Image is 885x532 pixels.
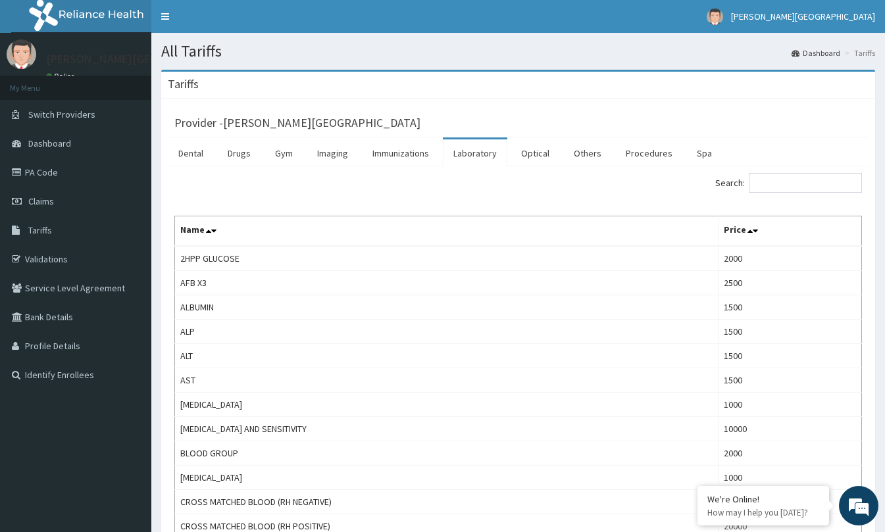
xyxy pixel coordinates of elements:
[731,11,875,22] span: [PERSON_NAME][GEOGRAPHIC_DATA]
[28,137,71,149] span: Dashboard
[28,224,52,236] span: Tariffs
[362,139,440,167] a: Immunizations
[719,295,862,320] td: 1500
[749,173,862,193] input: Search:
[615,139,683,167] a: Procedures
[175,441,719,466] td: BLOOD GROUP
[175,320,719,344] td: ALP
[686,139,722,167] a: Spa
[175,490,719,514] td: CROSS MATCHED BLOOD (RH NEGATIVE)
[175,368,719,393] td: AST
[707,507,819,518] p: How may I help you today?
[719,466,862,490] td: 1000
[707,9,723,25] img: User Image
[174,117,420,129] h3: Provider - [PERSON_NAME][GEOGRAPHIC_DATA]
[707,493,819,505] div: We're Online!
[175,295,719,320] td: ALBUMIN
[175,417,719,441] td: [MEDICAL_DATA] AND SENSITIVITY
[265,139,303,167] a: Gym
[175,216,719,247] th: Name
[719,368,862,393] td: 1500
[161,43,875,60] h1: All Tariffs
[46,53,241,65] p: [PERSON_NAME][GEOGRAPHIC_DATA]
[168,78,199,90] h3: Tariffs
[28,109,95,120] span: Switch Providers
[307,139,359,167] a: Imaging
[719,393,862,417] td: 1000
[175,271,719,295] td: AFB X3
[719,271,862,295] td: 2500
[719,320,862,344] td: 1500
[175,393,719,417] td: [MEDICAL_DATA]
[719,441,862,466] td: 2000
[168,139,214,167] a: Dental
[175,344,719,368] td: ALT
[443,139,507,167] a: Laboratory
[46,72,78,81] a: Online
[842,47,875,59] li: Tariffs
[719,216,862,247] th: Price
[563,139,612,167] a: Others
[175,466,719,490] td: [MEDICAL_DATA]
[28,195,54,207] span: Claims
[719,246,862,271] td: 2000
[175,246,719,271] td: 2HPP GLUCOSE
[719,417,862,441] td: 10000
[7,39,36,69] img: User Image
[719,344,862,368] td: 1500
[217,139,261,167] a: Drugs
[715,173,862,193] label: Search:
[792,47,840,59] a: Dashboard
[511,139,560,167] a: Optical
